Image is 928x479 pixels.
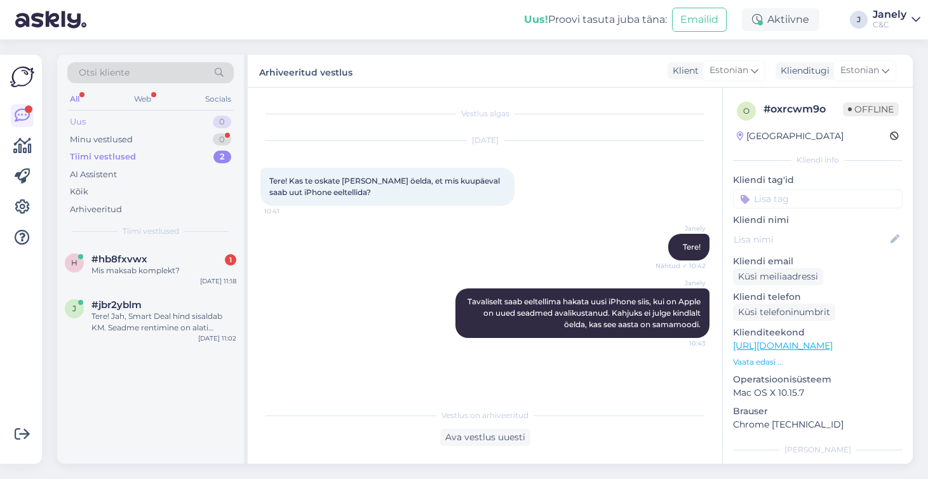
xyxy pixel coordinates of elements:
span: Janely [658,224,706,233]
img: Askly Logo [10,65,34,89]
span: Estonian [709,64,748,78]
div: Janely [873,10,906,20]
span: #jbr2yblm [91,299,142,311]
input: Lisa tag [733,189,903,208]
label: Arhiveeritud vestlus [259,62,353,79]
div: Küsi meiliaadressi [733,268,823,285]
input: Lisa nimi [734,233,888,246]
p: Kliendi tag'id [733,173,903,187]
div: Socials [203,91,234,107]
div: Ava vestlus uuesti [440,429,530,446]
div: [DATE] 11:02 [198,334,236,343]
span: Tiimi vestlused [123,226,179,237]
span: h [71,258,77,267]
span: Estonian [840,64,879,78]
span: Otsi kliente [79,66,130,79]
div: Kliendi info [733,154,903,166]
p: Brauser [733,405,903,418]
div: Web [131,91,154,107]
span: Janely [658,278,706,288]
p: Klienditeekond [733,326,903,339]
div: Proovi tasuta juba täna: [524,12,667,27]
div: Minu vestlused [70,133,133,146]
div: Aktiivne [742,8,819,31]
div: # oxrcwm9o [763,102,843,117]
div: Klienditugi [776,64,830,78]
span: Offline [843,102,899,116]
div: 0 [213,133,231,146]
p: Kliendi email [733,255,903,268]
div: [DATE] [260,135,709,146]
div: Arhiveeritud [70,203,122,216]
p: Mac OS X 10.15.7 [733,386,903,400]
span: 10:41 [264,206,312,216]
span: o [743,106,750,116]
div: AI Assistent [70,168,117,181]
div: Kõik [70,186,88,198]
div: 2 [213,151,231,163]
div: J [850,11,868,29]
div: [PERSON_NAME] [733,444,903,455]
span: j [72,304,76,313]
span: Tere! [683,242,701,252]
div: [DATE] 11:18 [200,276,236,286]
span: Tavaliselt saab eeltellima hakata uusi iPhone siis, kui on Apple on uued seadmed avalikustanud. K... [467,297,703,329]
b: Uus! [524,13,548,25]
div: Tere! Jah, Smart Deal hind sisaldab KM. Seadme rentimine on alati soodsam kui väljaostmine. Kui k... [91,311,236,334]
div: C&C [873,20,906,30]
span: #hb8fxvwx [91,253,147,265]
p: Vaata edasi ... [733,356,903,368]
div: All [67,91,82,107]
span: 10:43 [658,339,706,348]
a: [URL][DOMAIN_NAME] [733,340,833,351]
a: JanelyC&C [873,10,920,30]
p: Operatsioonisüsteem [733,373,903,386]
div: Mis maksab komplekt? [91,265,236,276]
div: Tiimi vestlused [70,151,136,163]
div: [GEOGRAPHIC_DATA] [737,130,844,143]
p: Märkmed [733,463,903,476]
button: Emailid [672,8,727,32]
span: Nähtud ✓ 10:42 [656,261,706,271]
div: Küsi telefoninumbrit [733,304,835,321]
p: Chrome [TECHNICAL_ID] [733,418,903,431]
div: 1 [225,254,236,266]
div: Uus [70,116,86,128]
span: Vestlus on arhiveeritud [441,410,528,421]
span: Tere! Kas te oskate [PERSON_NAME] öelda, et mis kuupäeval saab uut iPhone eeltellida? [269,176,502,197]
div: Klient [668,64,699,78]
div: Vestlus algas [260,108,709,119]
p: Kliendi telefon [733,290,903,304]
p: Kliendi nimi [733,213,903,227]
div: 0 [213,116,231,128]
